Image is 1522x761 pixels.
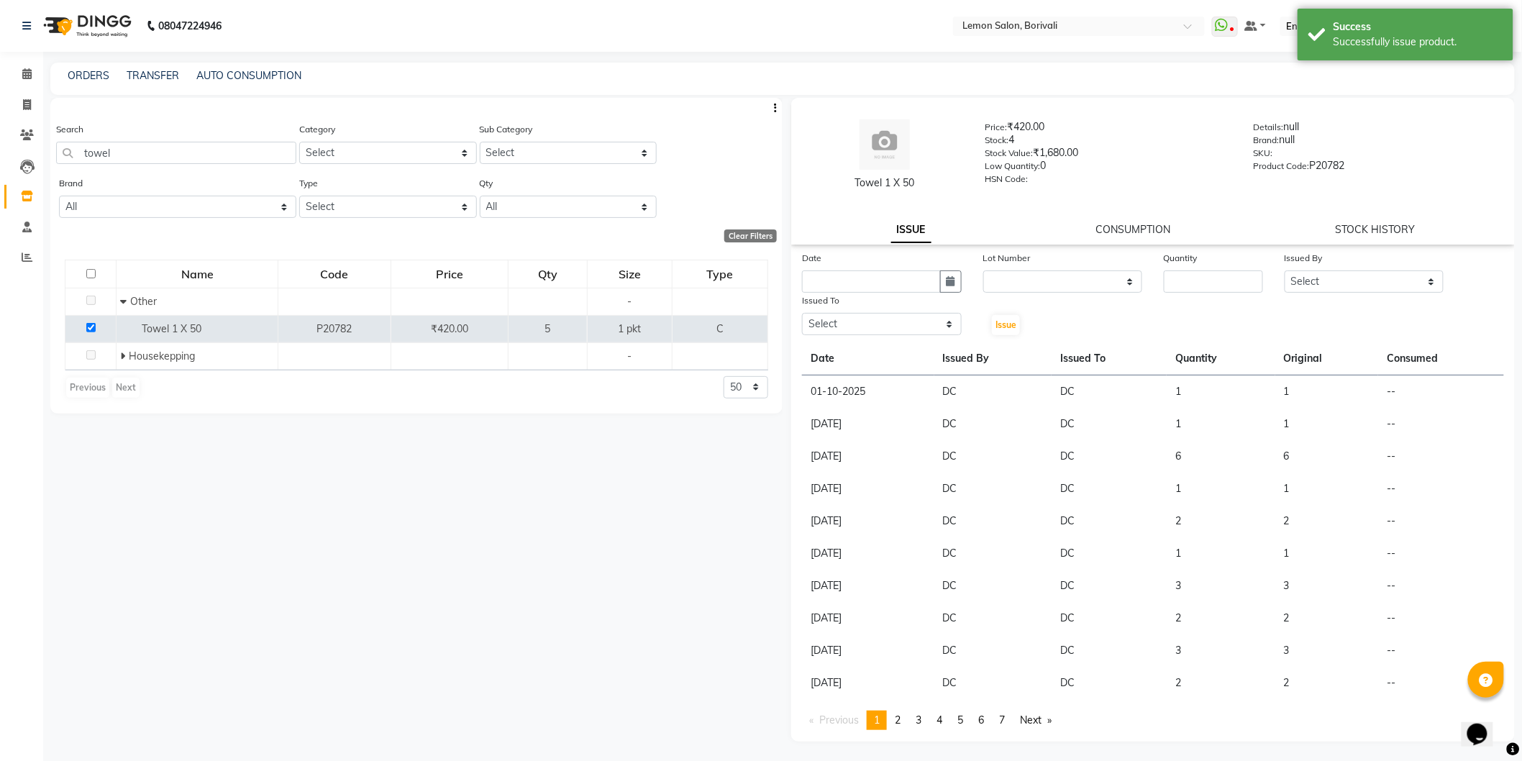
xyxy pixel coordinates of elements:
td: DC [934,440,1052,473]
span: Housekepping [129,350,195,363]
span: Collapse Row [120,295,130,308]
td: -- [1378,570,1504,602]
td: [DATE] [802,667,934,699]
td: DC [934,375,1052,409]
a: ORDERS [68,69,109,82]
td: [DATE] [802,408,934,440]
td: DC [1052,537,1167,570]
td: DC [1052,667,1167,699]
td: DC [1052,634,1167,667]
label: Category [299,123,335,136]
a: Next [1013,711,1059,730]
label: Price: [985,121,1007,134]
label: Brand [59,177,83,190]
label: Product Code: [1254,160,1310,173]
div: Code [279,261,390,287]
td: DC [1052,408,1167,440]
label: Sub Category [480,123,533,136]
td: 1 [1167,473,1275,505]
td: DC [1052,505,1167,537]
td: DC [934,570,1052,602]
td: 3 [1275,570,1378,602]
label: Issued To [802,294,839,307]
label: HSN Code: [985,173,1028,186]
th: Issued By [934,342,1052,375]
td: -- [1378,634,1504,667]
label: SKU: [1254,147,1273,160]
th: Quantity [1167,342,1275,375]
span: Other [130,295,157,308]
div: Success [1334,19,1503,35]
a: STOCK HISTORY [1336,223,1416,236]
a: AUTO CONSUMPTION [196,69,301,82]
span: - [627,350,632,363]
td: 1 [1167,537,1275,570]
label: Issued By [1285,252,1323,265]
td: DC [934,505,1052,537]
td: DC [934,667,1052,699]
a: ISSUE [891,217,931,243]
label: Stock Value: [985,147,1033,160]
td: DC [934,634,1052,667]
div: 4 [985,132,1232,152]
span: 5 [957,714,963,726]
label: Stock: [985,134,1008,147]
img: logo [37,6,135,46]
div: P20782 [1254,158,1501,178]
div: ₹1,680.00 [985,145,1232,165]
div: Towel 1 X 50 [806,176,963,191]
td: -- [1378,408,1504,440]
td: 6 [1167,440,1275,473]
span: Towel 1 X 50 [142,322,201,335]
label: Brand: [1254,134,1280,147]
input: Search by product name or code [56,142,296,164]
div: Size [588,261,672,287]
td: -- [1378,375,1504,409]
span: C [716,322,724,335]
td: [DATE] [802,537,934,570]
td: DC [934,473,1052,505]
th: Consumed [1378,342,1504,375]
td: 1 [1275,537,1378,570]
div: Qty [509,261,585,287]
label: Lot Number [983,252,1031,265]
a: CONSUMPTION [1096,223,1171,236]
td: DC [934,408,1052,440]
td: 2 [1275,667,1378,699]
td: DC [1052,570,1167,602]
div: Price [392,261,508,287]
span: P20782 [316,322,352,335]
span: Expand Row [120,350,129,363]
td: 2 [1167,602,1275,634]
td: DC [934,537,1052,570]
label: Search [56,123,83,136]
td: 1 [1275,408,1378,440]
div: null [1254,132,1501,152]
td: 2 [1275,602,1378,634]
div: 0 [985,158,1232,178]
td: 1 [1167,408,1275,440]
td: -- [1378,537,1504,570]
td: [DATE] [802,440,934,473]
span: - [627,295,632,308]
td: DC [1052,602,1167,634]
td: DC [1052,375,1167,409]
td: -- [1378,602,1504,634]
div: Name [117,261,277,287]
span: 6 [978,714,984,726]
b: 08047224946 [158,6,222,46]
td: [DATE] [802,634,934,667]
th: Date [802,342,934,375]
span: Issue [995,319,1016,330]
td: -- [1378,505,1504,537]
label: Low Quantity: [985,160,1040,173]
span: 3 [916,714,921,726]
iframe: chat widget [1462,703,1508,747]
label: Date [802,252,821,265]
span: 5 [544,322,550,335]
td: [DATE] [802,505,934,537]
div: ₹420.00 [985,119,1232,140]
td: 2 [1167,505,1275,537]
img: avatar [860,119,910,170]
td: [DATE] [802,602,934,634]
